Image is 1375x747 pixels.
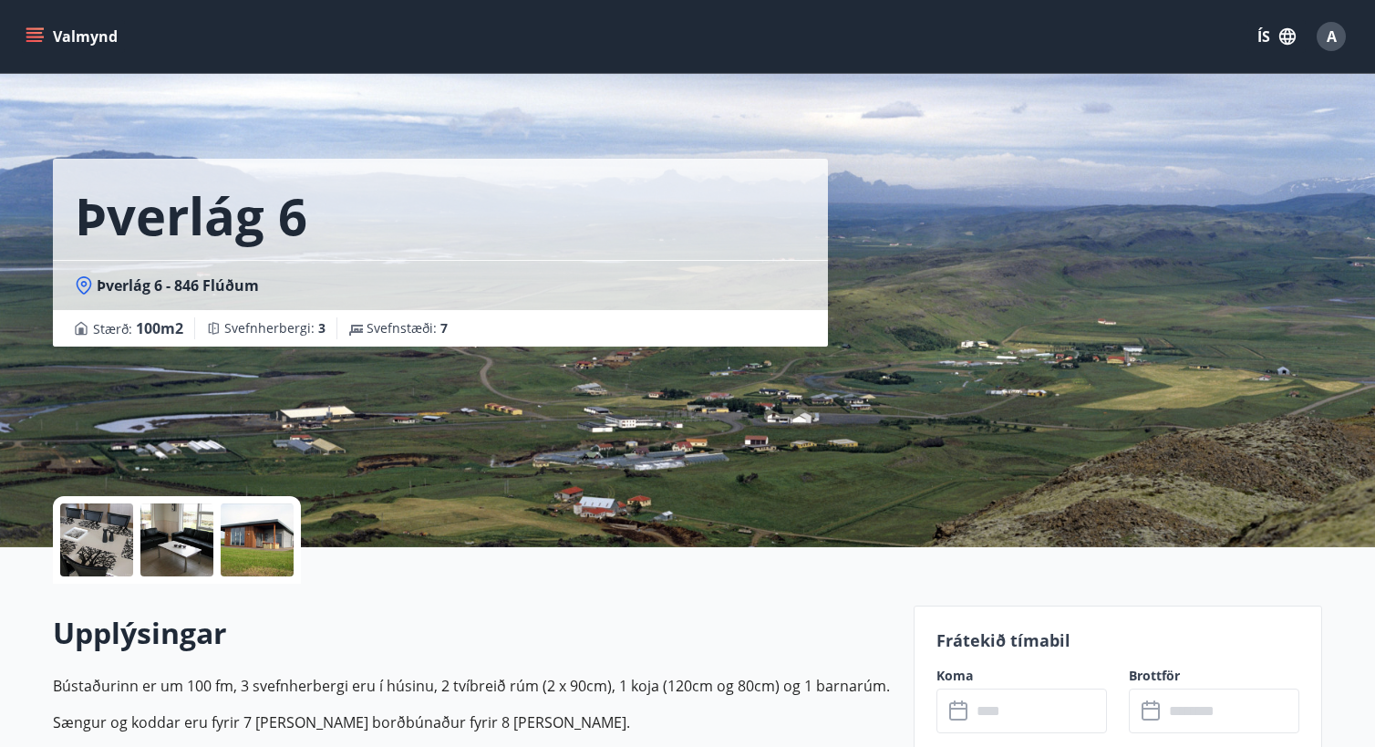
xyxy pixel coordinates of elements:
span: 7 [440,319,448,337]
span: Þverlág 6 - 846 Flúðum [97,275,259,296]
span: 100 m2 [136,318,183,338]
label: Koma [936,667,1107,685]
p: Sængur og koddar eru fyrir 7 [PERSON_NAME] borðbúnaður fyrir 8 [PERSON_NAME]. [53,711,892,733]
span: Svefnstæði : [367,319,448,337]
h2: Upplýsingar [53,613,892,653]
span: Stærð : [93,317,183,339]
button: ÍS [1247,20,1306,53]
label: Brottför [1129,667,1299,685]
p: Frátekið tímabil [936,628,1299,652]
h1: Þverlág 6 [75,181,307,250]
span: 3 [318,319,326,337]
span: A [1327,26,1337,47]
button: A [1309,15,1353,58]
span: Svefnherbergi : [224,319,326,337]
p: Bústaðurinn er um 100 fm, 3 svefnherbergi eru í húsinu, 2 tvíbreið rúm (2 x 90cm), 1 koja (120cm ... [53,675,892,697]
button: menu [22,20,125,53]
